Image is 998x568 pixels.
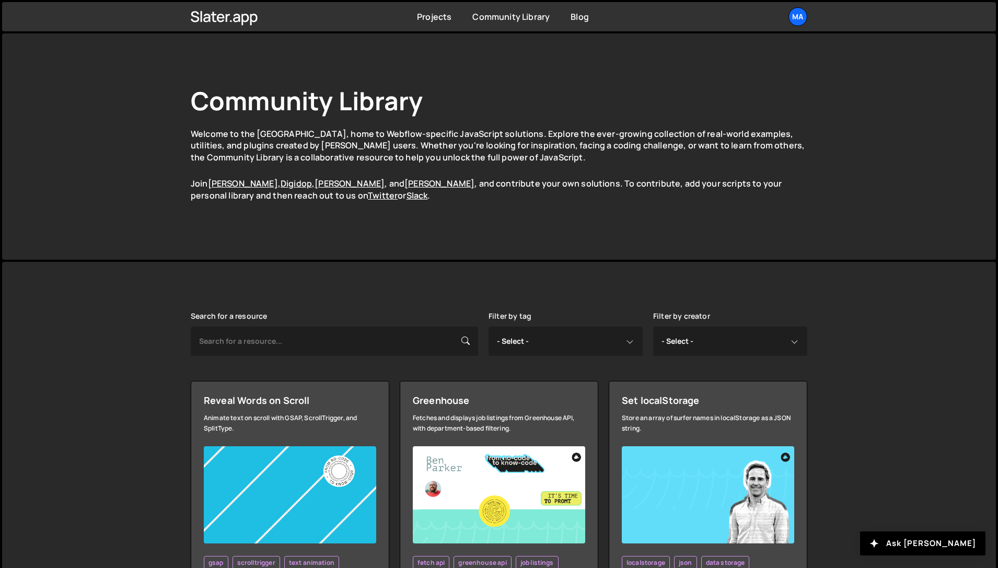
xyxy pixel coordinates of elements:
a: Ma [788,7,807,26]
span: fetch api [417,559,445,567]
a: Blog [571,11,589,22]
input: Search for a resource... [191,327,478,356]
div: Animate text on scroll with GSAP, ScrollTrigger, and SplitType. [204,413,376,434]
a: Digidop [281,178,312,189]
span: json [679,559,692,567]
a: Twitter [368,190,398,201]
h1: Community Library [191,84,807,118]
span: job listings [520,559,554,567]
label: Search for a resource [191,312,267,320]
label: Filter by tag [489,312,531,320]
span: localstorage [626,559,665,567]
button: Ask [PERSON_NAME] [860,531,985,555]
div: Set localStorage [622,394,794,407]
span: text animation [289,559,334,567]
div: Greenhouse [413,394,585,407]
span: scrolltrigger [237,559,275,567]
a: Slack [407,190,428,201]
p: Welcome to the [GEOGRAPHIC_DATA], home to Webflow-specific JavaScript solutions. Explore the ever... [191,128,807,163]
span: gsap [208,559,224,567]
div: Reveal Words on Scroll [204,394,376,407]
div: Store an array of surfer names in localStorage as a JSON string. [622,413,794,434]
a: [PERSON_NAME] [208,178,278,189]
img: YT%20-%20Thumb%20(19).png [413,446,585,543]
span: data storage [706,559,745,567]
a: [PERSON_NAME] [404,178,474,189]
div: Fetches and displays job listings from Greenhouse API, with department-based filtering. [413,413,585,434]
img: YT%20-%20Thumb%20(13).png [204,446,376,543]
a: [PERSON_NAME] [315,178,385,189]
span: greenhouse api [458,559,506,567]
a: Projects [417,11,451,22]
img: YT%20-%20Thumb.png [622,446,794,543]
a: Community Library [472,11,550,22]
p: Join , , , and , and contribute your own solutions. To contribute, add your scripts to your perso... [191,178,807,201]
label: Filter by creator [653,312,710,320]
